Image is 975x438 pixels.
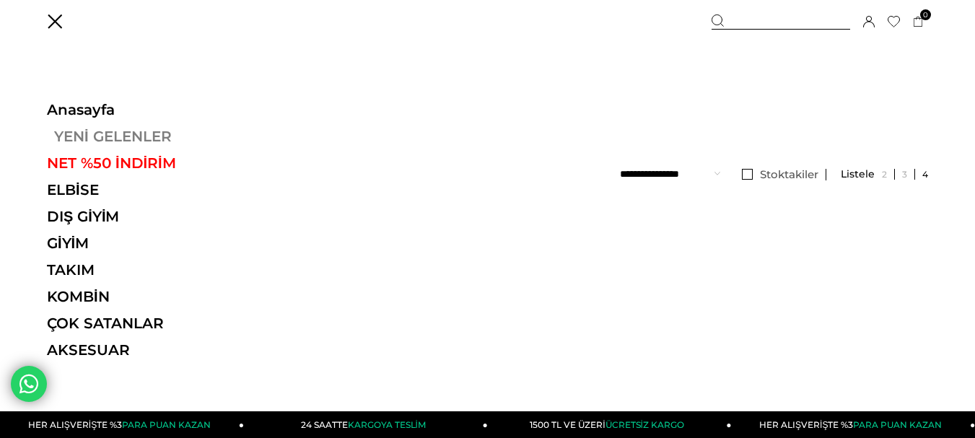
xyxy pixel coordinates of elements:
span: ÜCRETSİZ KARGO [605,419,684,430]
a: NET %50 İNDİRİM [47,154,245,172]
a: AKSESUAR [47,341,245,359]
a: 24 SAATTEKARGOYA TESLİM [244,411,488,438]
a: ELBİSE [47,181,245,198]
a: YENİ GELENLER [47,128,245,145]
span: KARGOYA TESLİM [348,419,426,430]
a: Anasayfa [47,101,245,118]
a: 1500 TL VE ÜZERİÜCRETSİZ KARGO [488,411,732,438]
a: TAKIM [47,261,245,279]
a: DIŞ GİYİM [47,208,245,225]
span: PARA PUAN KAZAN [853,419,942,430]
a: Stoktakiler [735,169,826,180]
a: ÇOK SATANLAR [47,315,245,332]
a: GİYİM [47,235,245,252]
a: 0 [913,17,924,27]
span: 0 [920,9,931,20]
span: Stoktakiler [760,167,818,181]
span: PARA PUAN KAZAN [122,419,211,430]
a: KOMBİN [47,288,245,305]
